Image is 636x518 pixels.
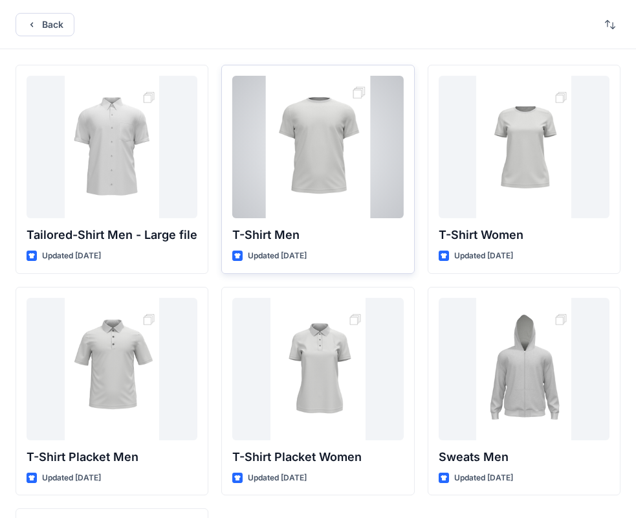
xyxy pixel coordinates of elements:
[439,226,609,244] p: T-Shirt Women
[439,298,609,440] a: Sweats Men
[232,298,403,440] a: T-Shirt Placket Women
[439,76,609,218] a: T-Shirt Women
[16,13,74,36] button: Back
[454,471,513,485] p: Updated [DATE]
[27,448,197,466] p: T-Shirt Placket Men
[232,448,403,466] p: T-Shirt Placket Women
[27,226,197,244] p: Tailored-Shirt Men - Large file
[232,76,403,218] a: T-Shirt Men
[248,471,307,485] p: Updated [DATE]
[439,448,609,466] p: Sweats Men
[232,226,403,244] p: T-Shirt Men
[27,76,197,218] a: Tailored-Shirt Men - Large file
[454,249,513,263] p: Updated [DATE]
[248,249,307,263] p: Updated [DATE]
[42,249,101,263] p: Updated [DATE]
[27,298,197,440] a: T-Shirt Placket Men
[42,471,101,485] p: Updated [DATE]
